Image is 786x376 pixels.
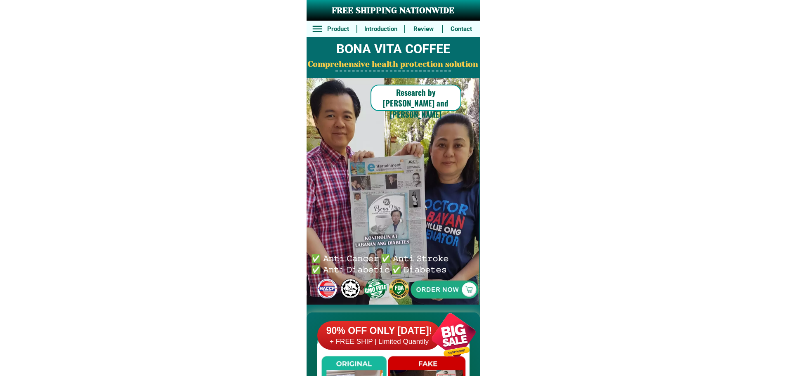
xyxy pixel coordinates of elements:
h6: Product [324,24,352,34]
h6: + FREE SHIP | Limited Quantily [317,337,441,346]
h6: ✅ 𝙰𝚗𝚝𝚒 𝙲𝚊𝚗𝚌𝚎𝚛 ✅ 𝙰𝚗𝚝𝚒 𝚂𝚝𝚛𝚘𝚔𝚎 ✅ 𝙰𝚗𝚝𝚒 𝙳𝚒𝚊𝚋𝚎𝚝𝚒𝚌 ✅ 𝙳𝚒𝚊𝚋𝚎𝚝𝚎𝚜 [311,252,452,274]
h6: Introduction [361,24,400,34]
h6: Research by [PERSON_NAME] and [PERSON_NAME] [371,87,461,120]
h3: FREE SHIPPING NATIONWIDE [307,5,480,17]
h2: BONA VITA COFFEE [307,40,480,59]
h2: Comprehensive health protection solution [307,59,480,71]
h2: FAKE VS ORIGINAL [307,319,480,341]
h6: Contact [447,24,475,34]
h6: Review [410,24,438,34]
h6: 90% OFF ONLY [DATE]! [317,325,441,337]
